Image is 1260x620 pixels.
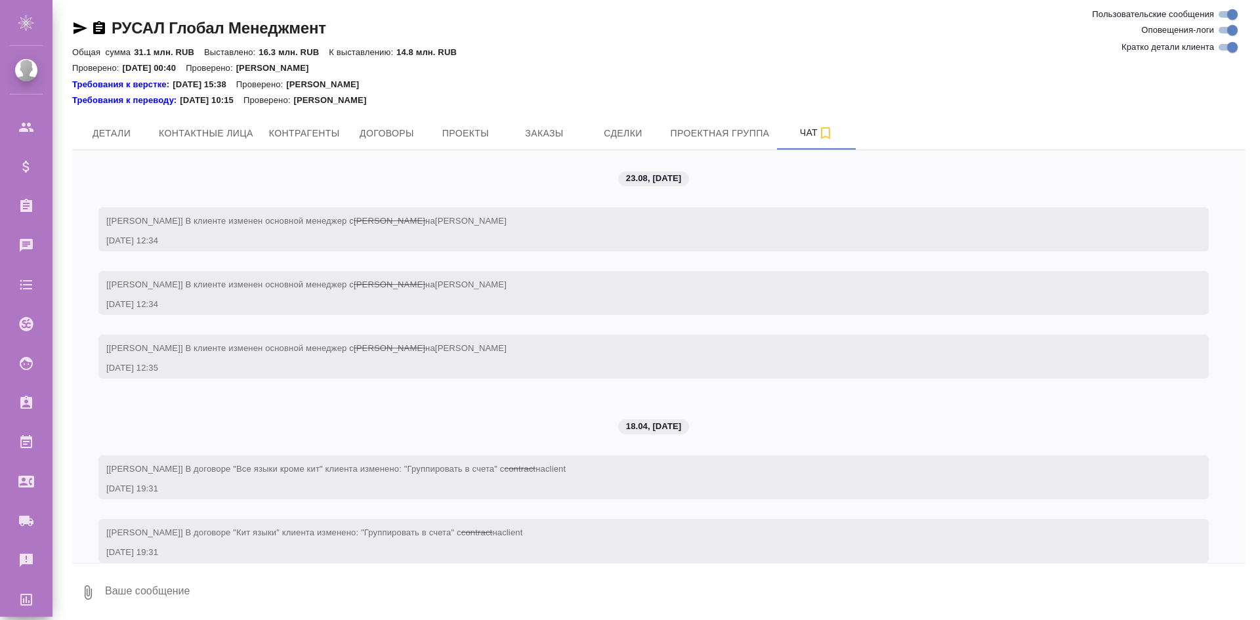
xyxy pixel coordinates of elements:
[91,20,107,36] button: Скопировать ссылку
[72,78,173,91] a: Требования к верстке:
[1092,8,1214,21] span: Пользовательские сообщения
[72,94,180,107] div: Нажми, чтобы открыть папку с инструкцией
[785,125,848,141] span: Чат
[502,527,522,537] span: client
[434,125,497,142] span: Проекты
[626,172,681,185] p: 23.08, [DATE]
[173,78,236,91] p: [DATE] 15:38
[626,420,681,433] p: 18.04, [DATE]
[106,546,1163,559] div: [DATE] 19:31
[435,216,507,226] span: [PERSON_NAME]
[186,63,236,73] p: Проверено:
[435,279,507,289] span: [PERSON_NAME]
[269,125,340,142] span: Контрагенты
[355,125,418,142] span: Договоры
[236,78,287,91] p: Проверено:
[159,125,253,142] span: Контактные лица
[354,343,425,353] span: [PERSON_NAME]
[106,464,566,474] span: [[PERSON_NAME]] В договоре "Все языки кроме кит" клиента изменено: "Группировать в счета" с на
[180,94,243,107] p: [DATE] 10:15
[505,464,536,474] span: contract
[513,125,576,142] span: Заказы
[106,362,1163,375] div: [DATE] 12:35
[1141,24,1214,37] span: Оповещения-логи
[80,125,143,142] span: Детали
[72,63,123,73] p: Проверено:
[106,279,507,289] span: [[PERSON_NAME]] В клиенте изменен основной менеджер с на
[112,19,326,37] a: РУСАЛ Глобал Менеджмент
[259,47,329,57] p: 16.3 млн. RUB
[354,279,425,289] span: [PERSON_NAME]
[106,216,507,226] span: [[PERSON_NAME]] В клиенте изменен основной менеджер с на
[818,125,833,141] svg: Подписаться
[106,343,507,353] span: [[PERSON_NAME]] В клиенте изменен основной менеджер с на
[106,482,1163,495] div: [DATE] 19:31
[286,78,369,91] p: [PERSON_NAME]
[72,94,180,107] a: Требования к переводу:
[72,78,173,91] div: Нажми, чтобы открыть папку с инструкцией
[545,464,566,474] span: client
[123,63,186,73] p: [DATE] 00:40
[396,47,467,57] p: 14.8 млн. RUB
[106,527,523,537] span: [[PERSON_NAME]] В договоре "Кит языки" клиента изменено: "Группировать в счета" с на
[1122,41,1214,54] span: Кратко детали клиента
[72,20,88,36] button: Скопировать ссылку для ЯМессенджера
[134,47,204,57] p: 31.1 млн. RUB
[354,216,425,226] span: [PERSON_NAME]
[435,343,507,353] span: [PERSON_NAME]
[293,94,376,107] p: [PERSON_NAME]
[72,47,134,57] p: Общая сумма
[243,94,294,107] p: Проверено:
[106,298,1163,311] div: [DATE] 12:34
[591,125,654,142] span: Сделки
[329,47,396,57] p: К выставлению:
[236,63,319,73] p: [PERSON_NAME]
[670,125,769,142] span: Проектная группа
[106,234,1163,247] div: [DATE] 12:34
[461,527,493,537] span: contract
[204,47,259,57] p: Выставлено:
